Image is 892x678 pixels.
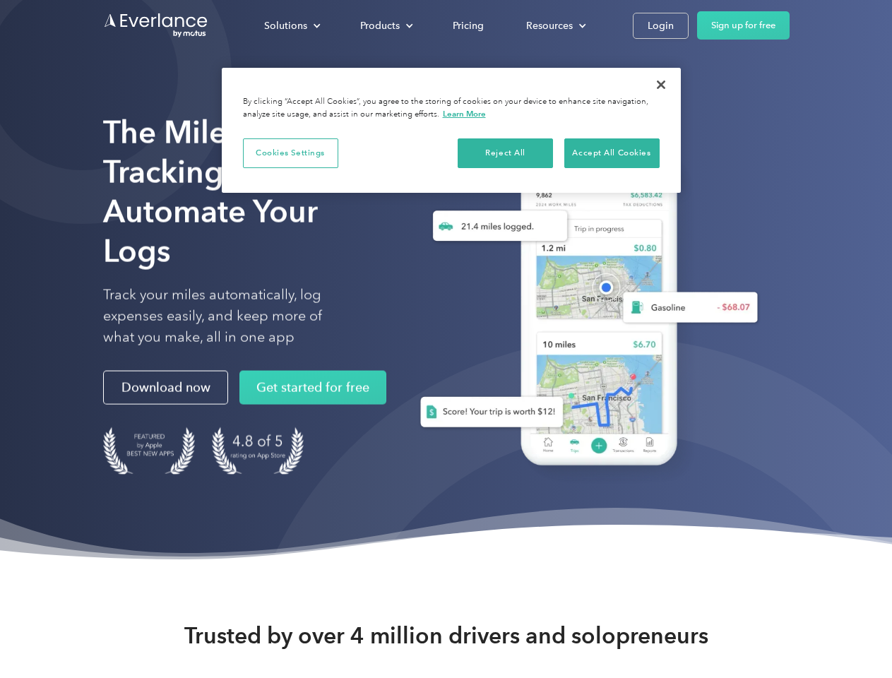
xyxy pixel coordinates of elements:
button: Cookies Settings [243,138,338,168]
div: By clicking “Accept All Cookies”, you agree to the storing of cookies on your device to enhance s... [243,96,660,121]
strong: Trusted by over 4 million drivers and solopreneurs [184,621,708,650]
div: Products [346,13,424,38]
button: Reject All [458,138,553,168]
button: Close [646,69,677,100]
button: Accept All Cookies [564,138,660,168]
a: Pricing [439,13,498,38]
div: Solutions [250,13,332,38]
div: Privacy [222,68,681,193]
a: Sign up for free [697,11,790,40]
div: Login [648,17,674,35]
div: Pricing [453,17,484,35]
a: More information about your privacy, opens in a new tab [443,109,486,119]
div: Resources [512,13,597,38]
img: Everlance, mileage tracker app, expense tracking app [398,134,769,487]
a: Get started for free [239,371,386,405]
p: Track your miles automatically, log expenses easily, and keep more of what you make, all in one app [103,285,355,348]
div: Solutions [264,17,307,35]
img: Badge for Featured by Apple Best New Apps [103,427,195,475]
a: Download now [103,371,228,405]
a: Go to homepage [103,12,209,39]
img: 4.9 out of 5 stars on the app store [212,427,304,475]
a: Login [633,13,689,39]
div: Cookie banner [222,68,681,193]
div: Resources [526,17,573,35]
div: Products [360,17,400,35]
